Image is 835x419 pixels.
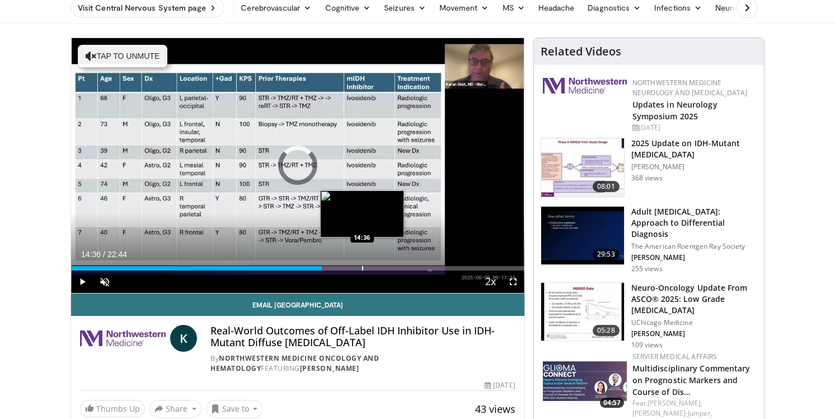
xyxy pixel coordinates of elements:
h4: Related Videos [541,45,621,58]
button: Unmute [93,271,116,293]
a: Servier Medical Affairs [632,352,717,361]
p: 255 views [631,264,663,273]
span: 43 views [475,402,515,416]
a: Northwestern Medicine Neurology and [MEDICAL_DATA] [632,78,748,97]
h3: Adult [MEDICAL_DATA]: Approach to Differential Diagnosis [631,206,757,240]
img: Northwestern Medicine Oncology and Hematology [80,325,166,352]
button: Save to [206,400,263,418]
span: 14:36 [81,250,101,259]
button: Play [71,271,93,293]
p: [PERSON_NAME] [631,253,757,262]
a: 29:53 Adult [MEDICAL_DATA]: Approach to Differential Diagnosis The American Roentgen Ray Society ... [541,206,757,273]
button: Fullscreen [502,271,524,293]
p: [PERSON_NAME] [631,162,757,171]
h3: Neuro-Oncology Update From ASCO® 2025: Low Grade [MEDICAL_DATA] [631,282,757,316]
p: The American Roentgen Ray Society [631,242,757,251]
a: [PERSON_NAME]-Jumper, [632,408,712,418]
img: 72e72d19-955d-4a41-92fd-6e211e0ff430.150x105_q85_crop-smart_upscale.jpg [541,138,624,197]
h3: 2025 Update on IDH-Mutant [MEDICAL_DATA] [631,138,757,160]
a: 08:01 2025 Update on IDH-Mutant [MEDICAL_DATA] [PERSON_NAME] 368 views [541,138,757,197]
span: / [103,250,105,259]
button: Share [149,400,201,418]
video-js: Video Player [71,38,524,294]
a: K [170,325,197,352]
a: Thumbs Up [80,400,145,417]
p: 368 views [631,174,663,183]
div: By FEATURING [210,353,515,374]
a: 04:57 [543,352,627,411]
a: Multidisciplinary Commentary on Prognostic Markers and Course of Dis… [632,363,750,397]
span: 08:01 [593,181,620,192]
a: Email [GEOGRAPHIC_DATA] [71,294,524,316]
img: 5d70efb0-66ed-4f4a-9783-2b532cf77c72.png.150x105_q85_crop-smart_upscale.jpg [543,352,627,411]
img: 619ce915-e417-4e6c-84ef-502b2acb9368.150x105_q85_crop-smart_upscale.jpg [541,207,624,265]
div: [DATE] [485,380,515,390]
a: [PERSON_NAME], [648,398,702,408]
span: 22:44 [107,250,127,259]
span: 29:53 [593,249,620,260]
p: [PERSON_NAME] [631,329,757,338]
a: [PERSON_NAME] [300,364,359,373]
button: Tap to unmute [78,45,167,67]
a: Northwestern Medicine Oncology and Hematology [210,353,379,373]
button: Playback Rate [480,271,502,293]
div: Progress Bar [71,266,524,271]
div: [DATE] [632,123,755,133]
a: Updates in Neurology Symposium 2025 [632,99,717,122]
h4: Real-World Outcomes of Off-Label IDH Inhibitor Use in IDH-Mutant Diffuse [MEDICAL_DATA] [210,325,515,349]
p: UChicago Medicine [631,318,757,327]
img: image.jpeg [320,190,404,238]
p: 109 views [631,341,663,350]
a: 05:28 Neuro-Oncology Update From ASCO® 2025: Low Grade [MEDICAL_DATA] UChicago Medicine [PERSON_N... [541,282,757,350]
img: b2745087-5dac-4f13-9c02-aed375e7be9c.150x105_q85_crop-smart_upscale.jpg [541,283,624,341]
img: 2a462fb6-9365-492a-ac79-3166a6f924d8.png.150x105_q85_autocrop_double_scale_upscale_version-0.2.jpg [543,78,627,94]
span: 05:28 [593,325,620,336]
span: 04:57 [600,398,624,408]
